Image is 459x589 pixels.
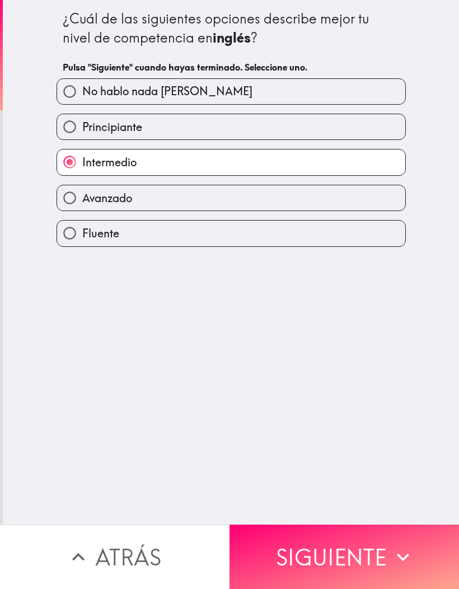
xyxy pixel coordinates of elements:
[82,119,142,135] span: Principiante
[63,61,400,73] h6: Pulsa "Siguiente" cuando hayas terminado. Seleccione uno.
[57,221,405,246] button: Fluente
[82,190,132,206] span: Avanzado
[82,155,137,170] span: Intermedio
[213,29,251,46] b: inglés
[82,226,119,241] span: Fluente
[57,114,405,139] button: Principiante
[63,10,400,47] div: ¿Cuál de las siguientes opciones describe mejor tu nivel de competencia en ?
[57,149,405,175] button: Intermedio
[82,83,252,99] span: No hablo nada [PERSON_NAME]
[230,525,459,589] button: Siguiente
[57,79,405,104] button: No hablo nada [PERSON_NAME]
[57,185,405,211] button: Avanzado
